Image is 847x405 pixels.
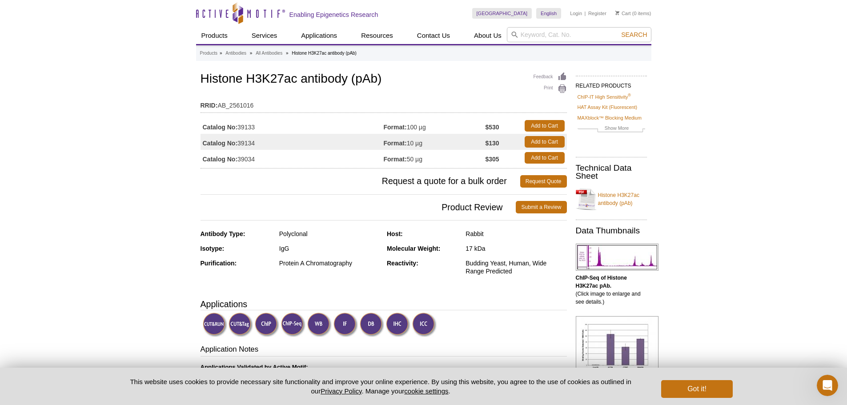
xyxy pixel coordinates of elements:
[333,313,358,337] img: Immunofluorescence Validated
[621,31,647,38] span: Search
[576,227,647,235] h2: Data Thumbnails
[225,49,246,57] a: Antibodies
[229,313,253,337] img: CUT&Tag Validated
[384,134,486,150] td: 10 µg
[296,27,342,44] a: Applications
[485,139,499,147] strong: $130
[628,93,631,97] sup: ®
[576,76,647,92] h2: RELATED PRODUCTS
[466,259,566,275] div: Budding Yeast, Human, Wide Range Predicted
[469,27,507,44] a: About Us
[412,27,455,44] a: Contact Us
[279,245,380,253] div: IgG
[387,245,440,252] strong: Molecular Weight:
[576,244,658,271] img: Histone H3K27ac antibody (pAb) tested by ChIP-Seq.
[384,118,486,134] td: 100 µg
[281,313,305,337] img: ChIP-Seq Validated
[817,375,838,396] iframe: Intercom live chat
[520,175,567,188] a: Request Quote
[412,313,437,337] img: Immunocytochemistry Validated
[201,245,225,252] strong: Isotype:
[203,313,227,337] img: CUT&RUN Validated
[570,10,582,16] a: Login
[578,103,638,111] a: HAT Assay Kit (Fluorescent)
[387,230,403,237] strong: Host:
[321,387,361,395] a: Privacy Policy
[289,11,378,19] h2: Enabling Epigenetics Research
[115,377,647,396] p: This website uses cookies to provide necessary site functionality and improve your online experie...
[576,186,647,213] a: Histone H3K27ac antibody (pAb)
[588,10,606,16] a: Register
[485,123,499,131] strong: $530
[201,150,384,166] td: 39034
[576,274,647,306] p: (Click image to enlarge and see details.)
[576,164,647,180] h2: Technical Data Sheet
[279,259,380,267] div: Protein A Chromatography
[576,316,658,372] img: Histone H3K27ac antibody (pAb) tested by ChIP.
[485,155,499,163] strong: $305
[576,275,627,289] b: ChIP-Seq of Histone H3K27ac pAb.
[201,297,567,311] h3: Applications
[472,8,532,19] a: [GEOGRAPHIC_DATA]
[387,260,418,267] strong: Reactivity:
[201,101,218,109] strong: RRID:
[384,150,486,166] td: 50 µg
[507,27,651,42] input: Keyword, Cat. No.
[534,72,567,82] a: Feedback
[466,230,566,238] div: Rabbit
[200,49,217,57] a: Products
[578,114,642,122] a: MAXblock™ Blocking Medium
[196,27,233,44] a: Products
[615,10,631,16] a: Cart
[246,27,283,44] a: Services
[201,230,245,237] strong: Antibody Type:
[384,123,407,131] strong: Format:
[585,8,586,19] li: |
[466,245,566,253] div: 17 kDa
[525,136,565,148] a: Add to Cart
[360,313,384,337] img: Dot Blot Validated
[286,51,289,56] li: »
[250,51,253,56] li: »
[201,344,567,357] h3: Application Notes
[404,387,448,395] button: cookie settings
[384,139,407,147] strong: Format:
[201,201,516,213] span: Product Review
[307,313,332,337] img: Western Blot Validated
[615,11,619,15] img: Your Cart
[201,96,567,110] td: AB_2561016
[536,8,561,19] a: English
[615,8,651,19] li: (0 items)
[201,72,567,87] h1: Histone H3K27ac antibody (pAb)
[386,313,410,337] img: Immunohistochemistry Validated
[516,201,566,213] a: Submit a Review
[203,123,238,131] strong: Catalog No:
[256,49,282,57] a: All Antibodies
[201,134,384,150] td: 39134
[255,313,279,337] img: ChIP Validated
[578,93,631,101] a: ChIP-IT High Sensitivity®
[201,175,520,188] span: Request a quote for a bulk order
[201,260,237,267] strong: Purification:
[279,230,380,238] div: Polyclonal
[534,84,567,94] a: Print
[201,364,308,370] b: Applications Validated by Active Motif:
[525,120,565,132] a: Add to Cart
[203,155,238,163] strong: Catalog No:
[384,155,407,163] strong: Format:
[220,51,222,56] li: »
[201,118,384,134] td: 39133
[203,139,238,147] strong: Catalog No:
[618,31,650,39] button: Search
[525,152,565,164] a: Add to Cart
[356,27,398,44] a: Resources
[292,51,357,56] li: Histone H3K27ac antibody (pAb)
[661,380,732,398] button: Got it!
[578,124,645,134] a: Show More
